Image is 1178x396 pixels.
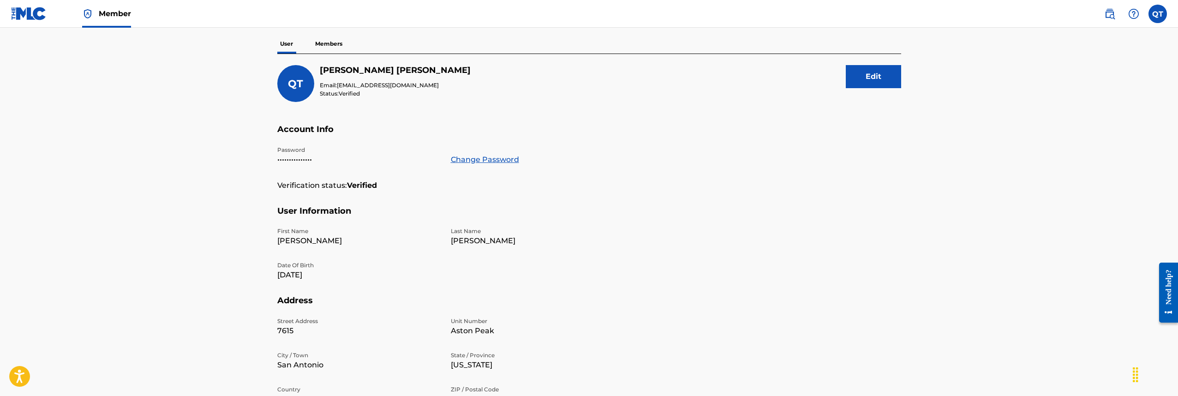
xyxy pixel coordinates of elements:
[337,82,439,89] span: [EMAIL_ADDRESS][DOMAIN_NAME]
[846,65,901,88] button: Edit
[277,206,901,228] h5: User Information
[320,81,471,90] p: Email:
[277,351,440,360] p: City / Town
[277,270,440,281] p: [DATE]
[277,317,440,325] p: Street Address
[1100,5,1119,23] a: Public Search
[1132,352,1178,396] iframe: Chat Widget
[277,235,440,246] p: [PERSON_NAME]
[1124,5,1143,23] div: Help
[288,78,303,90] span: QT
[99,8,131,19] span: Member
[451,227,613,235] p: Last Name
[1104,8,1115,19] img: search
[277,385,440,394] p: Country
[451,235,613,246] p: [PERSON_NAME]
[277,34,296,54] p: User
[451,317,613,325] p: Unit Number
[451,385,613,394] p: ZIP / Postal Code
[277,180,347,191] p: Verification status:
[277,261,440,270] p: Date Of Birth
[451,154,519,165] a: Change Password
[451,325,613,336] p: Aston Peak
[1152,253,1178,332] iframe: Resource Center
[1128,8,1139,19] img: help
[277,124,901,146] h5: Account Info
[320,90,471,98] p: Status:
[277,325,440,336] p: 7615
[320,65,471,76] h5: Quentin Thomas
[277,154,440,165] p: •••••••••••••••
[312,34,345,54] p: Members
[11,7,47,20] img: MLC Logo
[451,351,613,360] p: State / Province
[82,8,93,19] img: Top Rightsholder
[347,180,377,191] strong: Verified
[451,360,613,371] p: [US_STATE]
[277,360,440,371] p: San Antonio
[1148,5,1167,23] div: User Menu
[277,146,440,154] p: Password
[277,227,440,235] p: First Name
[277,295,901,317] h5: Address
[339,90,360,97] span: Verified
[1128,361,1143,389] div: Drag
